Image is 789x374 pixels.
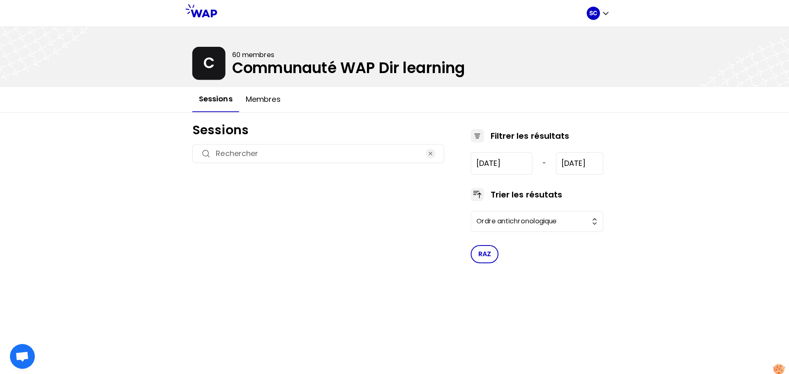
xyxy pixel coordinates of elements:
[214,147,417,158] input: Rechercher
[467,243,494,261] button: RAZ
[585,9,593,17] p: SC
[191,86,237,111] button: Sessions
[237,86,285,111] button: Membres
[10,341,35,366] div: Ouvrir le chat
[487,129,565,140] h3: Filtrer les résultats
[538,157,542,167] span: -
[487,187,558,199] h3: Trier les résutats
[582,7,605,20] button: SC
[191,122,441,136] h1: Sessions
[467,209,598,230] button: Ordre antichronologique
[472,215,581,225] span: Ordre antichronologique
[467,151,528,173] input: YYYY-M-D
[551,151,598,173] input: YYYY-M-D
